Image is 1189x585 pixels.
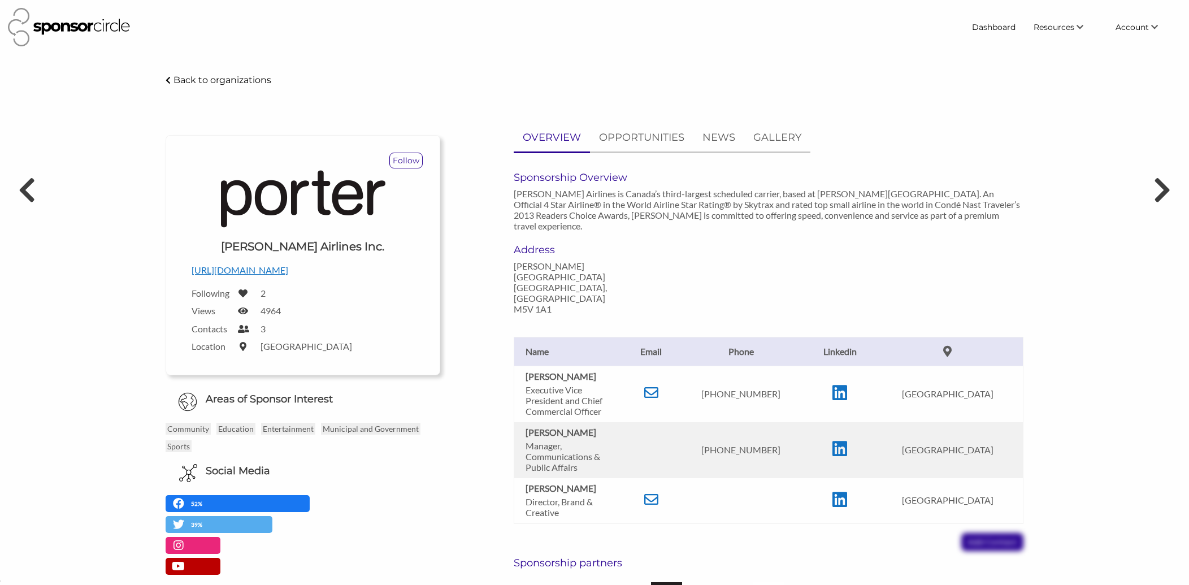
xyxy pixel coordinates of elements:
[599,129,684,146] p: OPPORTUNITIES
[526,483,596,493] b: [PERSON_NAME]
[218,168,388,230] img: Porter Logo
[206,464,270,478] h6: Social Media
[157,392,449,406] h6: Areas of Sponsor Interest
[191,499,205,509] p: 52%
[192,341,231,352] label: Location
[514,337,627,366] th: Name
[514,244,672,256] h6: Address
[526,371,596,382] b: [PERSON_NAME]
[166,440,192,452] p: Sports
[173,75,271,85] p: Back to organizations
[526,384,622,417] p: Executive Vice President and Chief Commercial Officer
[526,427,596,437] b: [PERSON_NAME]
[1034,22,1074,32] span: Resources
[221,239,384,254] h1: [PERSON_NAME] Airlines Inc.
[8,8,130,46] img: Sponsor Circle Logo
[166,423,211,435] p: Community
[878,388,1017,399] p: [GEOGRAPHIC_DATA]
[192,263,414,278] p: [URL][DOMAIN_NAME]
[179,464,197,482] img: Social Media Icon
[192,305,231,316] label: Views
[216,423,255,435] p: Education
[390,153,422,168] p: Follow
[261,305,281,316] label: 4964
[514,304,672,314] p: M5V 1A1
[523,129,581,146] p: OVERVIEW
[702,129,735,146] p: NEWS
[1106,17,1181,37] li: Account
[1116,22,1149,32] span: Account
[191,519,205,530] p: 39%
[514,171,1023,184] h6: Sponsorship Overview
[261,323,266,334] label: 3
[526,440,622,473] p: Manager, Communications & Public Affairs
[627,337,675,366] th: Email
[1025,17,1106,37] li: Resources
[514,261,672,282] p: [PERSON_NAME][GEOGRAPHIC_DATA]
[514,188,1023,231] p: [PERSON_NAME] Airlines is Canada’s third-largest scheduled carrier, based at [PERSON_NAME][GEOGRA...
[261,341,352,352] label: [GEOGRAPHIC_DATA]
[675,337,807,366] th: Phone
[514,282,672,304] p: [GEOGRAPHIC_DATA], [GEOGRAPHIC_DATA]
[526,496,622,518] p: Director, Brand & Creative
[807,337,872,366] th: Linkedin
[963,17,1025,37] a: Dashboard
[192,288,231,298] label: Following
[192,323,231,334] label: Contacts
[514,557,1023,569] h6: Sponsorship partners
[261,288,266,298] label: 2
[680,388,801,399] p: [PHONE_NUMBER]
[261,423,315,435] p: Entertainment
[878,444,1017,455] p: [GEOGRAPHIC_DATA]
[753,129,801,146] p: GALLERY
[321,423,420,435] p: Municipal and Government
[178,392,197,411] img: Globe Icon
[878,495,1017,505] p: [GEOGRAPHIC_DATA]
[680,444,801,455] p: [PHONE_NUMBER]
